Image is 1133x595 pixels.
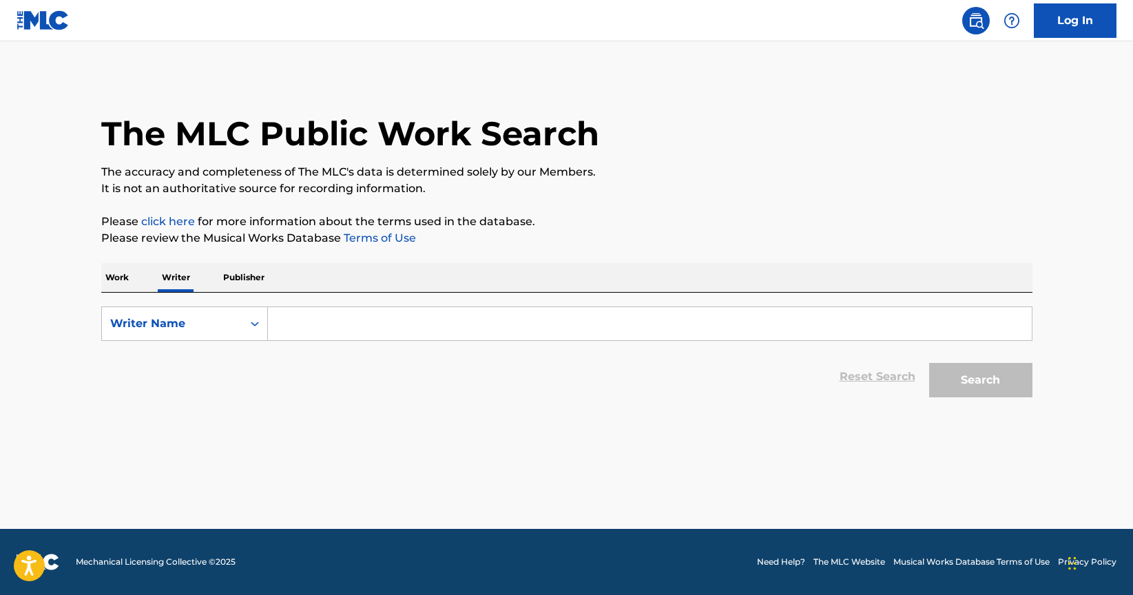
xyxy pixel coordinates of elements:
[1058,556,1116,568] a: Privacy Policy
[17,10,70,30] img: MLC Logo
[341,231,416,244] a: Terms of Use
[757,556,805,568] a: Need Help?
[101,230,1032,247] p: Please review the Musical Works Database
[893,556,1050,568] a: Musical Works Database Terms of Use
[101,180,1032,197] p: It is not an authoritative source for recording information.
[17,554,59,570] img: logo
[1034,3,1116,38] a: Log In
[813,556,885,568] a: The MLC Website
[101,263,133,292] p: Work
[1068,543,1077,584] div: Drag
[101,306,1032,404] form: Search Form
[1064,529,1133,595] iframe: Chat Widget
[76,556,236,568] span: Mechanical Licensing Collective © 2025
[101,113,599,154] h1: The MLC Public Work Search
[110,315,234,332] div: Writer Name
[962,7,990,34] a: Public Search
[219,263,269,292] p: Publisher
[101,164,1032,180] p: The accuracy and completeness of The MLC's data is determined solely by our Members.
[101,213,1032,230] p: Please for more information about the terms used in the database.
[968,12,984,29] img: search
[1004,12,1020,29] img: help
[141,215,195,228] a: click here
[998,7,1026,34] div: Help
[158,263,194,292] p: Writer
